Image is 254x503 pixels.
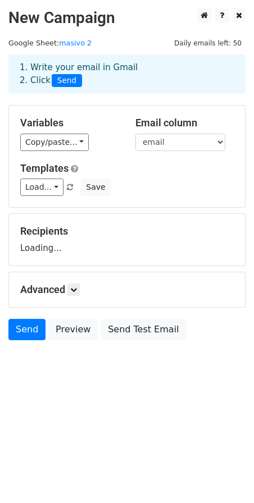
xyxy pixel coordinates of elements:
a: Load... [20,179,63,196]
div: Loading... [20,225,234,254]
a: Templates [20,162,69,174]
div: 1. Write your email in Gmail 2. Click [11,61,243,87]
a: Daily emails left: 50 [170,39,246,47]
a: Copy/paste... [20,134,89,151]
span: Daily emails left: 50 [170,37,246,49]
small: Google Sheet: [8,39,92,47]
h5: Email column [135,117,234,129]
span: Send [52,74,82,88]
a: Send [8,319,46,340]
h5: Recipients [20,225,234,237]
a: Send Test Email [101,319,186,340]
h5: Advanced [20,283,234,296]
a: Preview [48,319,98,340]
h5: Variables [20,117,119,129]
button: Save [81,179,110,196]
a: masivo 2 [59,39,92,47]
h2: New Campaign [8,8,246,28]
